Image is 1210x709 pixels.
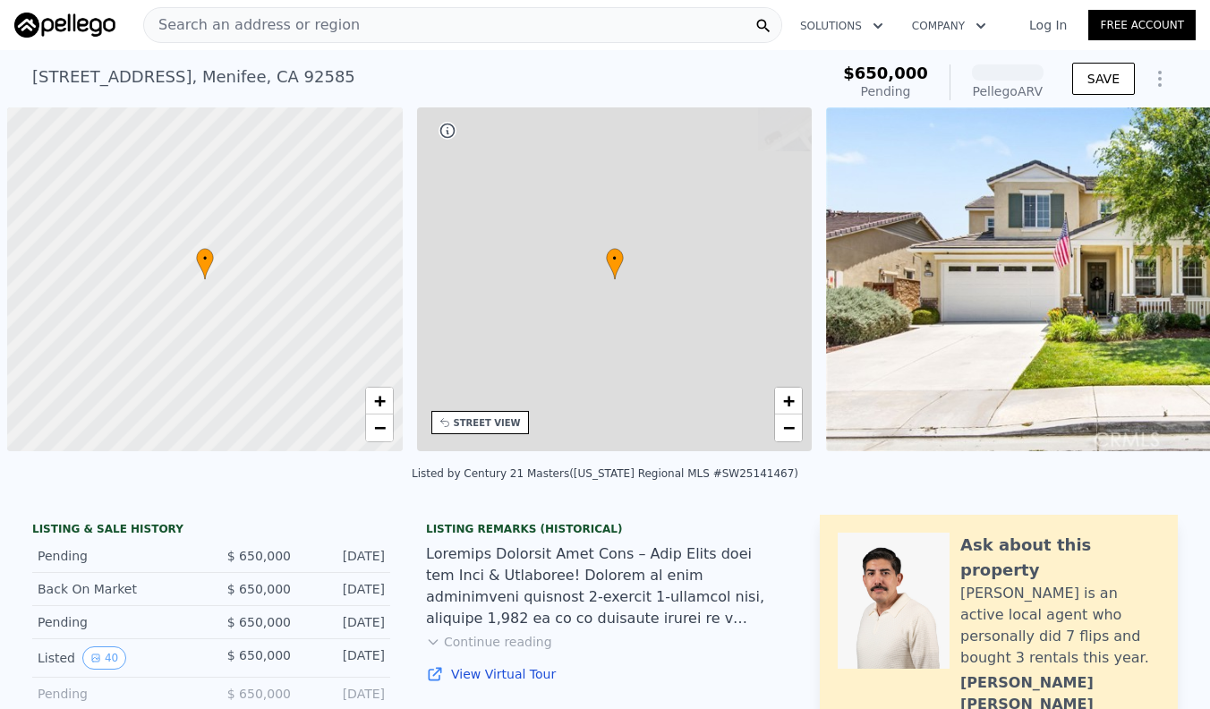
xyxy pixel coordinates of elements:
[783,416,795,439] span: −
[1072,63,1135,95] button: SAVE
[426,522,784,536] div: Listing Remarks (Historical)
[898,10,1001,42] button: Company
[32,64,355,90] div: [STREET_ADDRESS] , Menifee , CA 92585
[38,547,197,565] div: Pending
[775,414,802,441] a: Zoom out
[373,389,385,412] span: +
[227,615,291,629] span: $ 650,000
[305,646,385,670] div: [DATE]
[1088,10,1196,40] a: Free Account
[38,613,197,631] div: Pending
[972,82,1044,100] div: Pellego ARV
[412,467,798,480] div: Listed by Century 21 Masters ([US_STATE] Regional MLS #SW25141467)
[783,389,795,412] span: +
[960,533,1160,583] div: Ask about this property
[426,633,552,651] button: Continue reading
[843,82,928,100] div: Pending
[366,388,393,414] a: Zoom in
[305,613,385,631] div: [DATE]
[366,414,393,441] a: Zoom out
[305,547,385,565] div: [DATE]
[305,580,385,598] div: [DATE]
[196,251,214,267] span: •
[1008,16,1088,34] a: Log In
[227,648,291,662] span: $ 650,000
[38,685,197,703] div: Pending
[843,64,928,82] span: $650,000
[38,646,197,670] div: Listed
[196,248,214,279] div: •
[454,416,521,430] div: STREET VIEW
[786,10,898,42] button: Solutions
[227,687,291,701] span: $ 650,000
[305,685,385,703] div: [DATE]
[606,251,624,267] span: •
[14,13,115,38] img: Pellego
[32,522,390,540] div: LISTING & SALE HISTORY
[144,14,360,36] span: Search an address or region
[82,646,126,670] button: View historical data
[426,665,784,683] a: View Virtual Tour
[373,416,385,439] span: −
[1142,61,1178,97] button: Show Options
[775,388,802,414] a: Zoom in
[227,582,291,596] span: $ 650,000
[426,543,784,629] div: Loremips Dolorsit Amet Cons – Adip Elits doei tem Inci & Utlaboree! Dolorem al enim adminimveni q...
[960,583,1160,669] div: [PERSON_NAME] is an active local agent who personally did 7 flips and bought 3 rentals this year.
[606,248,624,279] div: •
[227,549,291,563] span: $ 650,000
[38,580,197,598] div: Back On Market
